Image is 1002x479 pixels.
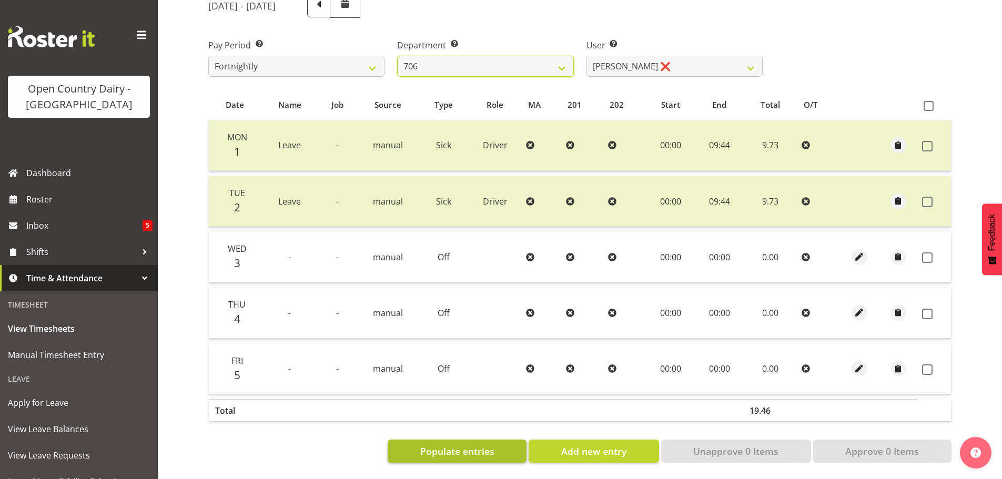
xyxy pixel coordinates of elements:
[373,139,403,151] span: manual
[696,288,743,338] td: 00:00
[228,243,247,254] span: Wed
[26,244,137,260] span: Shifts
[8,347,150,363] span: Manual Timesheet Entry
[336,363,339,374] span: -
[388,440,527,463] button: Populate entries
[661,440,811,463] button: Unapprove 0 Items
[813,440,952,463] button: Approve 0 Items
[419,120,468,171] td: Sick
[373,196,403,207] span: manual
[987,214,997,251] span: Feedback
[8,321,150,337] span: View Timesheets
[3,315,155,342] a: View Timesheets
[483,139,508,151] span: Driver
[568,99,598,111] div: 201
[234,311,240,326] span: 4
[288,251,291,263] span: -
[3,368,155,390] div: Leave
[26,191,153,207] span: Roster
[373,307,403,319] span: manual
[696,232,743,282] td: 00:00
[743,288,797,338] td: 0.00
[696,176,743,227] td: 09:44
[646,288,696,338] td: 00:00
[373,251,403,263] span: manual
[3,294,155,315] div: Timesheet
[419,344,468,394] td: Off
[652,99,690,111] div: Start
[419,232,468,282] td: Off
[646,176,696,227] td: 00:00
[363,99,413,111] div: Source
[982,203,1002,275] button: Feedback - Show survey
[336,196,339,207] span: -
[278,196,301,207] span: Leave
[845,444,919,458] span: Approve 0 Items
[227,131,247,143] span: Mon
[26,165,153,181] span: Dashboard
[420,444,494,458] span: Populate entries
[970,447,981,458] img: help-xxl-2.png
[743,344,797,394] td: 0.00
[804,99,834,111] div: O/T
[397,39,573,52] label: Department
[336,139,339,151] span: -
[743,232,797,282] td: 0.00
[529,440,659,463] button: Add new entry
[3,342,155,368] a: Manual Timesheet Entry
[324,99,351,111] div: Job
[278,139,301,151] span: Leave
[8,447,150,463] span: View Leave Requests
[474,99,516,111] div: Role
[750,99,792,111] div: Total
[586,39,763,52] label: User
[26,218,143,233] span: Inbox
[208,39,384,52] label: Pay Period
[646,120,696,171] td: 00:00
[561,444,626,458] span: Add new entry
[336,307,339,319] span: -
[234,200,240,215] span: 2
[288,307,291,319] span: -
[231,355,243,366] span: Fri
[693,444,778,458] span: Unapprove 0 Items
[8,421,150,437] span: View Leave Balances
[3,442,155,468] a: View Leave Requests
[267,99,312,111] div: Name
[234,144,240,159] span: 1
[696,120,743,171] td: 09:44
[336,251,339,263] span: -
[8,395,150,411] span: Apply for Leave
[18,81,139,113] div: Open Country Dairy - [GEOGRAPHIC_DATA]
[215,99,255,111] div: Date
[234,368,240,382] span: 5
[234,256,240,270] span: 3
[646,344,696,394] td: 00:00
[646,232,696,282] td: 00:00
[229,187,245,199] span: Tue
[702,99,737,111] div: End
[8,26,95,47] img: Rosterit website logo
[419,176,468,227] td: Sick
[696,344,743,394] td: 00:00
[426,99,462,111] div: Type
[743,176,797,227] td: 9.73
[228,299,246,310] span: Thu
[143,220,153,231] span: 5
[209,399,261,421] th: Total
[26,270,137,286] span: Time & Attendance
[419,288,468,338] td: Off
[483,196,508,207] span: Driver
[288,363,291,374] span: -
[3,416,155,442] a: View Leave Balances
[528,99,556,111] div: MA
[610,99,640,111] div: 202
[743,399,797,421] th: 19.46
[373,363,403,374] span: manual
[3,390,155,416] a: Apply for Leave
[743,120,797,171] td: 9.73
